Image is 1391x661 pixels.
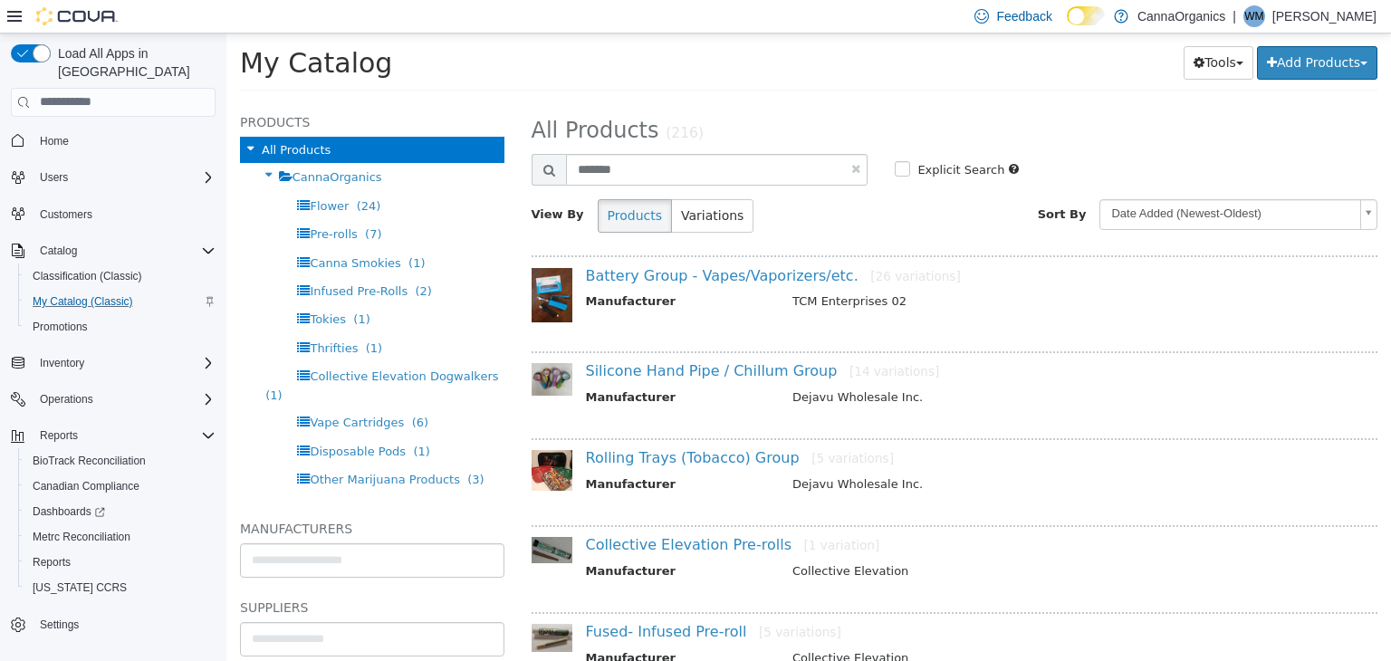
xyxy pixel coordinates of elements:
span: Canadian Compliance [33,479,139,493]
span: Catalog [33,240,216,262]
span: Disposable Pods [83,411,179,425]
p: CannaOrganics [1137,5,1225,27]
a: Customers [33,204,100,225]
button: Metrc Reconciliation [18,524,223,550]
small: [5 variations] [532,591,615,606]
span: (1) [139,308,156,321]
span: BioTrack Reconciliation [25,450,216,472]
img: 150 [305,590,346,618]
span: Date Added (Newest-Oldest) [874,167,1127,195]
span: My Catalog (Classic) [33,294,133,309]
td: Collective Elevation [552,616,1133,638]
button: Canadian Compliance [18,474,223,499]
span: Metrc Reconciliation [25,526,216,548]
span: (1) [187,411,203,425]
span: Customers [40,207,92,222]
a: Classification (Classic) [25,265,149,287]
span: Dark Mode [1067,25,1068,26]
button: Inventory [33,352,91,374]
a: Date Added (Newest-Oldest) [873,166,1151,196]
a: Fused- Infused Pre-roll[5 variations] [360,589,615,607]
img: 150 [305,503,346,530]
button: Promotions [18,314,223,340]
small: [1 variation] [578,504,654,519]
span: Settings [33,613,216,636]
span: Promotions [25,316,216,338]
a: Dashboards [25,501,112,522]
div: Wade Miller [1243,5,1265,27]
td: Dejavu Wholesale Inc. [552,355,1133,378]
label: Explicit Search [686,128,778,146]
button: Home [4,128,223,154]
span: All Products [35,110,104,123]
span: Home [33,129,216,152]
button: Operations [33,388,101,410]
span: CannaOrganics [66,137,156,150]
button: Add Products [1031,13,1151,46]
span: Metrc Reconciliation [33,530,130,544]
h5: Products [14,78,278,100]
h5: Manufacturers [14,484,278,506]
button: Users [4,165,223,190]
span: Flower [83,166,122,179]
button: Inventory [4,350,223,376]
a: Silicone Hand Pipe / Chillum Group[14 variations] [360,329,714,346]
span: Pre-rolls [83,194,130,207]
span: Inventory [33,352,216,374]
a: Home [33,130,76,152]
span: Vape Cartridges [83,382,177,396]
span: Reports [40,428,78,443]
span: WM [1244,5,1263,27]
p: | [1233,5,1236,27]
a: Dashboards [18,499,223,524]
button: Reports [18,550,223,575]
img: 150 [305,330,346,361]
button: Variations [445,166,527,199]
span: Reports [33,425,216,446]
span: [US_STATE] CCRS [33,580,127,595]
span: Thrifties [83,308,131,321]
th: Manufacturer [360,355,553,378]
a: Collective Elevation Pre-rolls[1 variation] [360,503,654,520]
td: Collective Elevation [552,529,1133,551]
button: Settings [4,611,223,637]
span: Operations [33,388,216,410]
span: All Products [305,84,433,110]
span: Reports [33,555,71,570]
button: Reports [33,425,85,446]
span: Catalog [40,244,77,258]
span: Dashboards [33,504,105,519]
td: Dejavu Wholesale Inc. [552,442,1133,465]
a: Canadian Compliance [25,475,147,497]
span: Inventory [40,356,84,370]
a: Promotions [25,316,95,338]
span: Load All Apps in [GEOGRAPHIC_DATA] [51,44,216,81]
a: Rolling Trays (Tobacco) Group[5 variations] [360,416,667,433]
span: Classification (Classic) [25,265,216,287]
a: My Catalog (Classic) [25,291,140,312]
span: (1) [182,223,198,236]
button: Tools [957,13,1027,46]
span: View By [305,174,358,187]
button: [US_STATE] CCRS [18,575,223,600]
span: (6) [186,382,202,396]
span: Canna Smokies [83,223,174,236]
img: 150 [305,417,346,457]
span: Other Marijuana Products [83,439,233,453]
button: Reports [4,423,223,448]
button: Users [33,167,75,188]
h5: Suppliers [14,563,278,585]
span: Reports [25,551,216,573]
button: My Catalog (Classic) [18,289,223,314]
span: Customers [33,203,216,225]
th: Manufacturer [360,529,553,551]
span: Tokies [83,279,120,292]
small: (216) [439,91,477,108]
span: Dashboards [25,501,216,522]
span: (24) [130,166,155,179]
img: Cova [36,7,118,25]
small: [5 variations] [585,417,667,432]
span: Infused Pre-Rolls [83,251,181,264]
button: Classification (Classic) [18,263,223,289]
span: My Catalog [14,14,166,45]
